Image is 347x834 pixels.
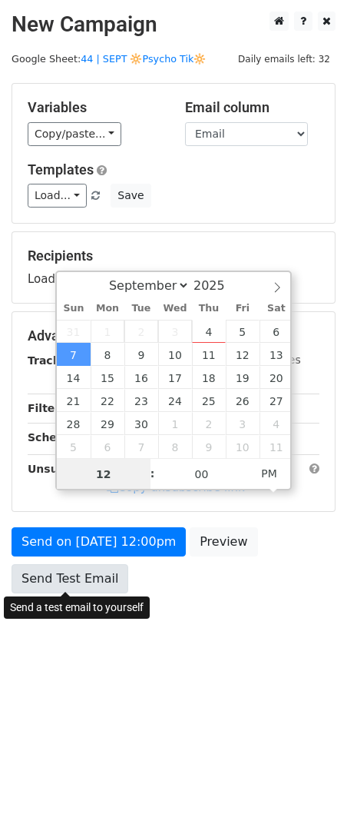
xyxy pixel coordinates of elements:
[226,412,259,435] span: October 3, 2025
[158,343,192,366] span: September 10, 2025
[259,412,293,435] span: October 4, 2025
[233,53,335,65] a: Daily emails left: 32
[111,184,150,208] button: Save
[28,431,83,444] strong: Schedule
[259,343,293,366] span: September 13, 2025
[259,435,293,458] span: October 11, 2025
[91,389,124,412] span: September 22, 2025
[12,53,206,65] small: Google Sheet:
[28,248,319,287] div: Loading...
[155,459,249,490] input: Minute
[150,458,155,489] span: :
[81,53,206,65] a: 44 | SEPT 🔆Psycho Tik🔆
[12,564,128,593] a: Send Test Email
[192,343,226,366] span: September 11, 2025
[190,527,257,557] a: Preview
[192,412,226,435] span: October 2, 2025
[259,389,293,412] span: September 27, 2025
[91,435,124,458] span: October 6, 2025
[28,161,94,178] a: Templates
[57,320,91,343] span: August 31, 2025
[124,412,158,435] span: September 30, 2025
[259,366,293,389] span: September 20, 2025
[57,435,91,458] span: October 5, 2025
[57,304,91,314] span: Sun
[124,320,158,343] span: September 2, 2025
[91,412,124,435] span: September 29, 2025
[270,760,347,834] iframe: Chat Widget
[28,248,319,264] h5: Recipients
[185,99,319,116] h5: Email column
[190,278,245,293] input: Year
[28,122,121,146] a: Copy/paste...
[192,320,226,343] span: September 4, 2025
[57,389,91,412] span: September 21, 2025
[91,304,124,314] span: Mon
[28,463,103,475] strong: Unsubscribe
[226,320,259,343] span: September 5, 2025
[91,343,124,366] span: September 8, 2025
[226,304,259,314] span: Fri
[226,389,259,412] span: September 26, 2025
[91,320,124,343] span: September 1, 2025
[124,304,158,314] span: Tue
[233,51,335,68] span: Daily emails left: 32
[57,366,91,389] span: September 14, 2025
[91,366,124,389] span: September 15, 2025
[158,389,192,412] span: September 24, 2025
[12,12,335,38] h2: New Campaign
[28,327,319,344] h5: Advanced
[248,458,290,489] span: Click to toggle
[158,435,192,458] span: October 8, 2025
[28,354,79,367] strong: Tracking
[226,366,259,389] span: September 19, 2025
[4,596,150,619] div: Send a test email to yourself
[240,352,300,368] label: UTM Codes
[124,389,158,412] span: September 23, 2025
[28,184,87,208] a: Load...
[57,412,91,435] span: September 28, 2025
[28,99,162,116] h5: Variables
[226,343,259,366] span: September 12, 2025
[124,366,158,389] span: September 16, 2025
[259,304,293,314] span: Sat
[57,343,91,366] span: September 7, 2025
[12,527,186,557] a: Send on [DATE] 12:00pm
[192,435,226,458] span: October 9, 2025
[226,435,259,458] span: October 10, 2025
[28,402,67,414] strong: Filters
[192,389,226,412] span: September 25, 2025
[158,304,192,314] span: Wed
[192,304,226,314] span: Thu
[192,366,226,389] span: September 18, 2025
[124,343,158,366] span: September 9, 2025
[124,435,158,458] span: October 7, 2025
[57,459,150,490] input: Hour
[158,320,192,343] span: September 3, 2025
[107,480,245,494] a: Copy unsubscribe link
[158,412,192,435] span: October 1, 2025
[158,366,192,389] span: September 17, 2025
[259,320,293,343] span: September 6, 2025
